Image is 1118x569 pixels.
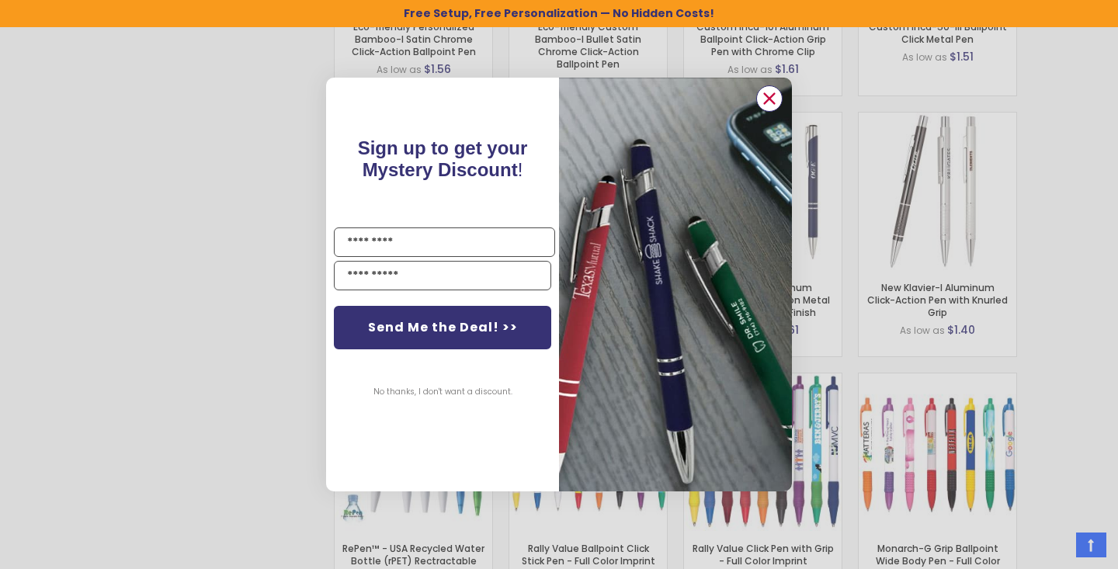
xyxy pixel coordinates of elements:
span: ! [358,137,528,180]
button: No thanks, I don't want a discount. [366,373,520,411]
img: pop-up-image [559,78,792,491]
button: Close dialog [756,85,783,112]
button: Send Me the Deal! >> [334,306,551,349]
span: Sign up to get your Mystery Discount [358,137,528,180]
